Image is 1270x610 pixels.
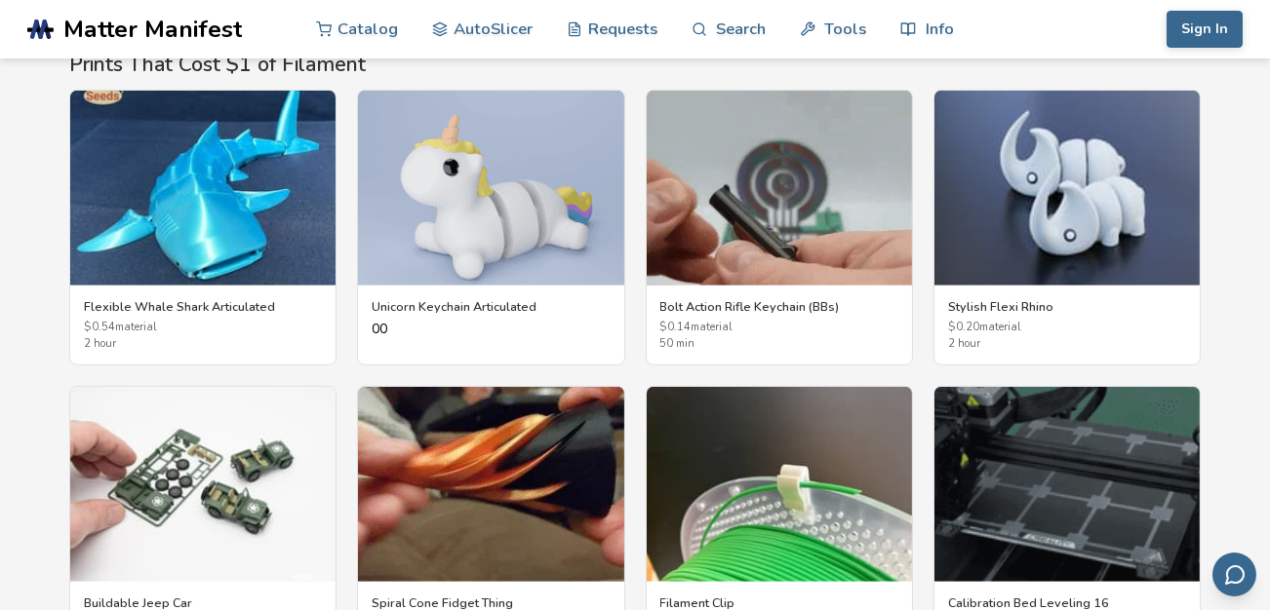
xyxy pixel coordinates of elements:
[358,91,623,286] img: Unicorn Keychain Articulated
[660,299,898,315] h3: Bolt Action Rifle Keychain (BBs)
[372,322,610,337] div: 0 0
[1167,11,1243,48] button: Sign In
[358,387,623,582] img: Spiral Cone Fidget Thing
[372,299,610,315] h3: Unicorn Keychain Articulated
[948,322,1186,334] span: $ 0.20 material
[357,90,624,365] a: Unicorn Keychain ArticulatedUnicorn Keychain Articulated00
[84,322,322,334] span: $ 0.54 material
[948,299,1186,315] h3: Stylish Flexi Rhino
[70,91,336,286] img: Flexible Whale Shark Articulated
[660,338,898,351] span: 50 min
[647,387,912,582] img: Filament Clip
[934,91,1200,286] img: Stylish Flexi Rhino
[948,338,1186,351] span: 2 hour
[69,90,337,365] a: Flexible Whale Shark ArticulatedFlexible Whale Shark Articulated$0.54material2 hour
[660,322,898,334] span: $ 0.14 material
[1212,553,1256,596] button: Send feedback via email
[933,90,1201,365] a: Stylish Flexi RhinoStylish Flexi Rhino$0.20material2 hour
[84,338,322,351] span: 2 hour
[63,16,242,43] span: Matter Manifest
[70,387,336,582] img: Buildable Jeep Car
[84,299,322,315] h3: Flexible Whale Shark Articulated
[646,90,913,365] a: Bolt Action Rifle Keychain (BBs)Bolt Action Rifle Keychain (BBs)$0.14material50 min
[934,387,1200,582] img: Calibration Bed Leveling 16
[647,91,912,286] img: Bolt Action Rifle Keychain (BBs)
[69,53,1201,76] h2: Prints That Cost $1 of Filament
